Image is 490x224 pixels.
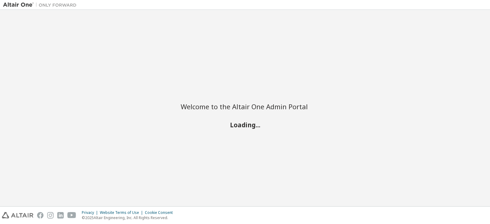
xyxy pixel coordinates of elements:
[3,2,80,8] img: Altair One
[67,212,76,218] img: youtube.svg
[82,210,100,215] div: Privacy
[181,102,309,111] h2: Welcome to the Altair One Admin Portal
[100,210,145,215] div: Website Terms of Use
[181,121,309,129] h2: Loading...
[145,210,176,215] div: Cookie Consent
[2,212,33,218] img: altair_logo.svg
[47,212,54,218] img: instagram.svg
[57,212,64,218] img: linkedin.svg
[82,215,176,220] p: © 2025 Altair Engineering, Inc. All Rights Reserved.
[37,212,43,218] img: facebook.svg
